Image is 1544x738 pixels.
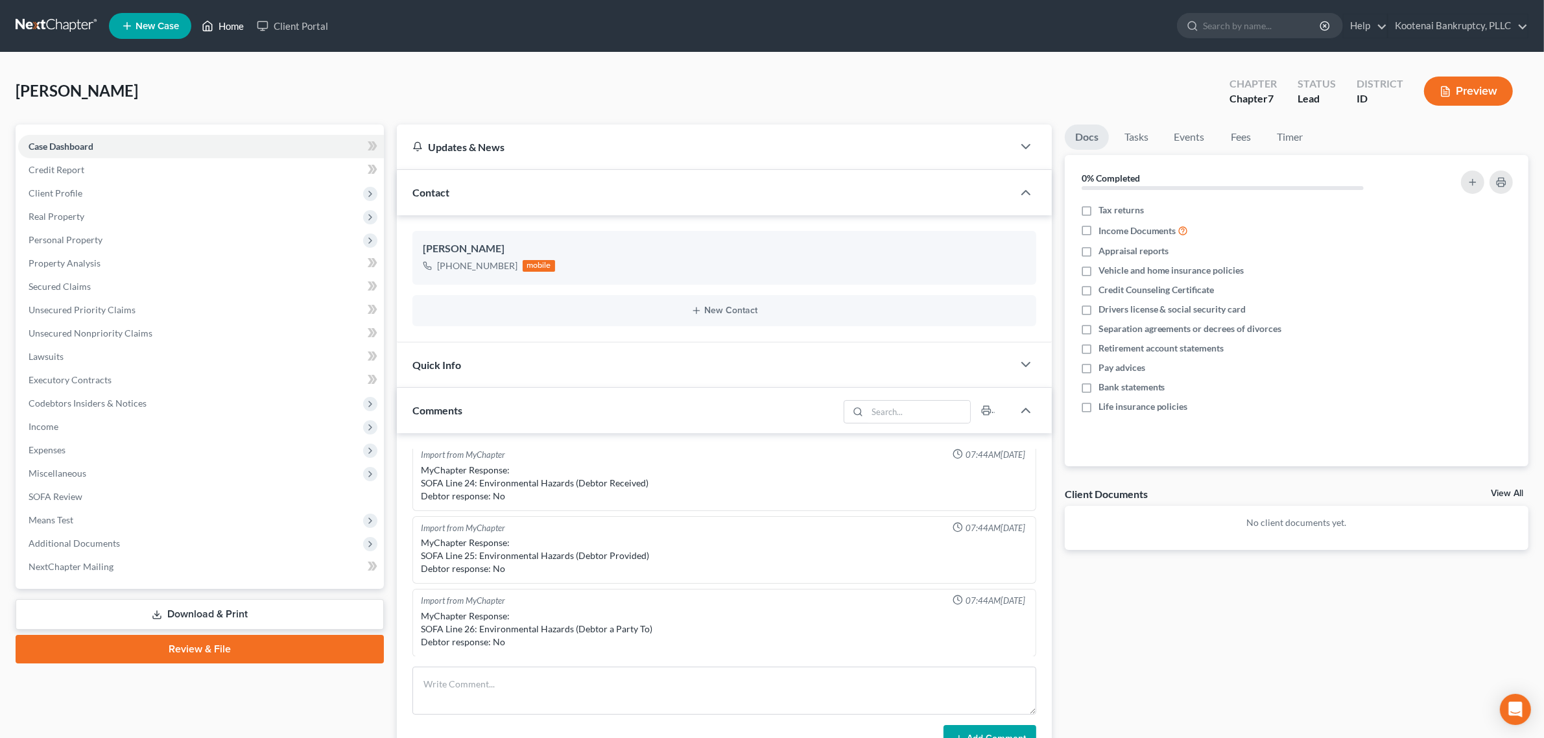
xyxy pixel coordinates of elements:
span: 07:44AM[DATE] [966,595,1025,607]
span: Contact [412,186,449,198]
span: Income [29,421,58,432]
div: Import from MyChapter [421,595,505,607]
span: Miscellaneous [29,468,86,479]
input: Search... [867,401,970,423]
span: Means Test [29,514,73,525]
span: New Case [136,21,179,31]
div: mobile [523,260,555,272]
input: Search by name... [1203,14,1322,38]
span: Income Documents [1099,224,1176,237]
div: MyChapter Response: SOFA Line 26: Environmental Hazards (Debtor a Party To) Debtor response: No [421,610,1027,649]
span: Unsecured Nonpriority Claims [29,327,152,339]
div: Chapter [1229,77,1277,91]
div: ID [1357,91,1403,106]
a: Executory Contracts [18,368,384,392]
a: Fees [1220,125,1262,150]
div: Import from MyChapter [421,449,505,461]
span: Lawsuits [29,351,64,362]
div: Open Intercom Messenger [1500,694,1531,725]
span: Pay advices [1099,361,1145,374]
span: Comments [412,404,462,416]
span: NextChapter Mailing [29,561,113,572]
span: Vehicle and home insurance policies [1099,264,1244,277]
span: Client Profile [29,187,82,198]
a: Case Dashboard [18,135,384,158]
button: Preview [1424,77,1513,106]
span: Bank statements [1099,381,1165,394]
span: Case Dashboard [29,141,93,152]
div: MyChapter Response: SOFA Line 25: Environmental Hazards (Debtor Provided) Debtor response: No [421,536,1027,575]
a: Unsecured Priority Claims [18,298,384,322]
a: Tasks [1114,125,1159,150]
span: Tax returns [1099,204,1144,217]
a: Kootenai Bankruptcy, PLLC [1388,14,1528,38]
span: Appraisal reports [1099,244,1169,257]
span: [PERSON_NAME] [16,81,138,100]
div: [PERSON_NAME] [423,241,1025,257]
a: Download & Print [16,599,384,630]
a: Client Portal [250,14,335,38]
span: 07:44AM[DATE] [966,449,1025,461]
a: Property Analysis [18,252,384,275]
span: Real Property [29,211,84,222]
span: 7 [1268,92,1274,104]
div: District [1357,77,1403,91]
span: Secured Claims [29,281,91,292]
span: Property Analysis [29,257,101,268]
p: No client documents yet. [1075,516,1518,529]
a: Help [1344,14,1387,38]
div: MyChapter Response: SOFA Line 24: Environmental Hazards (Debtor Received) Debtor response: No [421,464,1027,503]
div: Client Documents [1065,487,1148,501]
div: Lead [1298,91,1336,106]
span: Codebtors Insiders & Notices [29,398,147,409]
a: Events [1164,125,1215,150]
a: Secured Claims [18,275,384,298]
div: Import from MyChapter [421,522,505,534]
span: Life insurance policies [1099,400,1188,413]
a: View All [1491,489,1523,498]
span: Retirement account statements [1099,342,1224,355]
span: Credit Counseling Certificate [1099,283,1215,296]
span: 07:44AM[DATE] [966,522,1025,534]
div: Chapter [1229,91,1277,106]
span: Quick Info [412,359,461,371]
span: Additional Documents [29,538,120,549]
div: Status [1298,77,1336,91]
a: Lawsuits [18,345,384,368]
span: Drivers license & social security card [1099,303,1246,316]
a: Review & File [16,635,384,663]
a: SOFA Review [18,485,384,508]
span: Personal Property [29,234,102,245]
a: Timer [1267,125,1314,150]
a: NextChapter Mailing [18,555,384,578]
span: Unsecured Priority Claims [29,304,136,315]
span: Expenses [29,444,65,455]
a: Credit Report [18,158,384,182]
button: New Contact [423,305,1025,316]
span: Credit Report [29,164,84,175]
a: Docs [1065,125,1109,150]
a: Unsecured Nonpriority Claims [18,322,384,345]
span: SOFA Review [29,491,82,502]
div: Updates & News [412,140,997,154]
strong: 0% Completed [1082,173,1140,184]
span: Separation agreements or decrees of divorces [1099,322,1282,335]
a: Home [195,14,250,38]
div: [PHONE_NUMBER] [437,259,517,272]
span: Executory Contracts [29,374,112,385]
